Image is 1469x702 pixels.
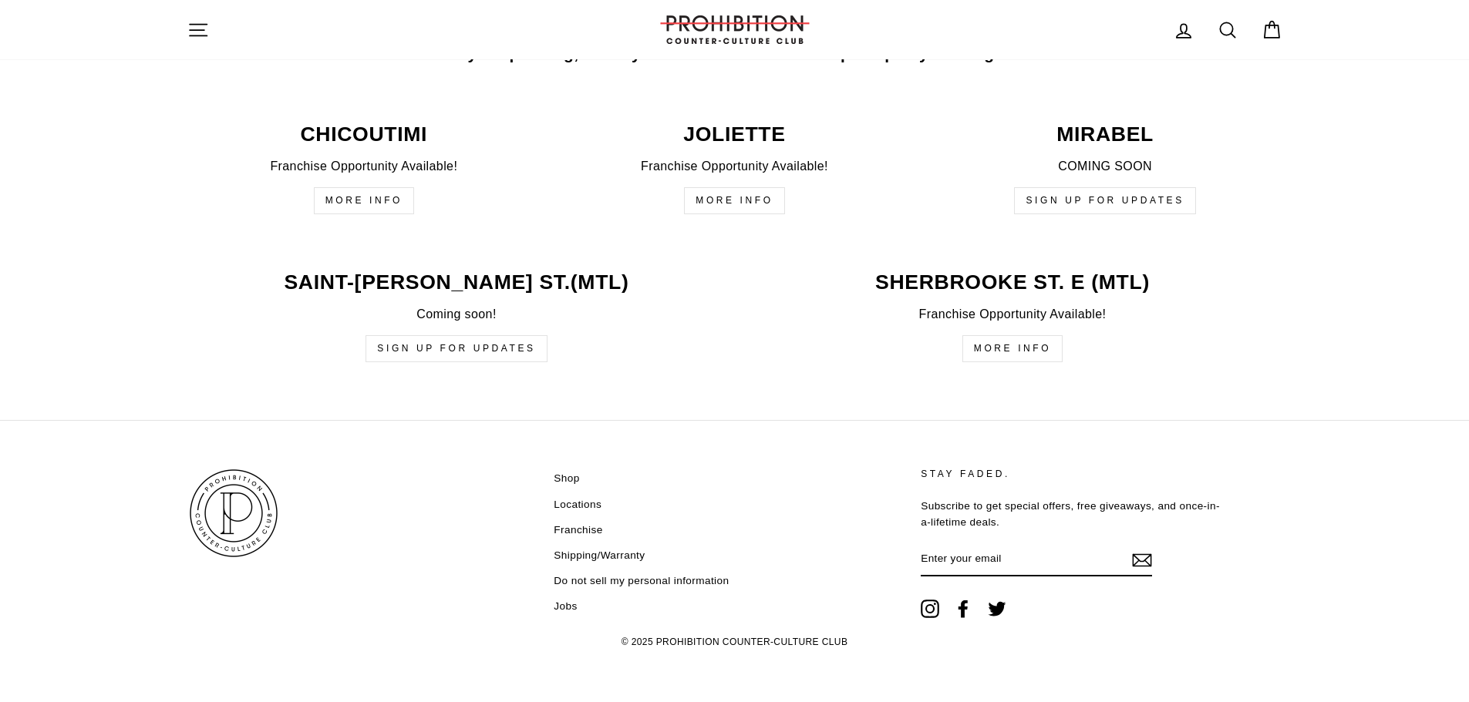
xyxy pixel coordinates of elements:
[743,304,1282,324] p: Franchise Opportunity Available!
[187,467,280,559] img: PROHIBITION COUNTER-CULTURE CLUB
[658,15,812,44] img: PROHIBITION COUNTER-CULTURE CLUB
[558,156,911,176] p: Franchise Opportunity Available!
[1014,187,1195,214] a: SIGN UP FOR UPDATES
[366,335,547,362] a: Sign up for updates
[962,335,1063,362] a: More Info
[554,493,601,516] a: Locations
[187,304,726,324] p: Coming soon!
[187,272,726,293] p: Saint-[PERSON_NAME] St.(MTL)
[921,467,1225,482] p: STAY FADED.
[684,187,784,214] a: More Info
[187,156,541,176] p: Franchise Opportunity Available!
[187,124,541,145] p: Chicoutimi
[554,569,729,593] a: Do not sell my personal information
[187,630,1282,656] p: © 2025 PROHIBITION COUNTER-CULTURE CLUB
[554,467,579,490] a: Shop
[921,542,1152,576] input: Enter your email
[314,187,414,214] a: MORE INFO
[554,544,645,567] a: Shipping/Warranty
[554,595,577,618] a: Jobs
[921,498,1225,532] p: Subscribe to get special offers, free giveaways, and once-in-a-lifetime deals.
[382,45,1087,62] strong: We're always expanding, so stay tuned here to see if we open up in your neighbourhood.
[743,272,1282,293] p: Sherbrooke st. E (mtl)
[928,124,1282,145] p: MIRABEL
[554,519,602,542] a: Franchise
[928,156,1282,176] p: COMING SOON
[558,124,911,145] p: JOLIETTE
